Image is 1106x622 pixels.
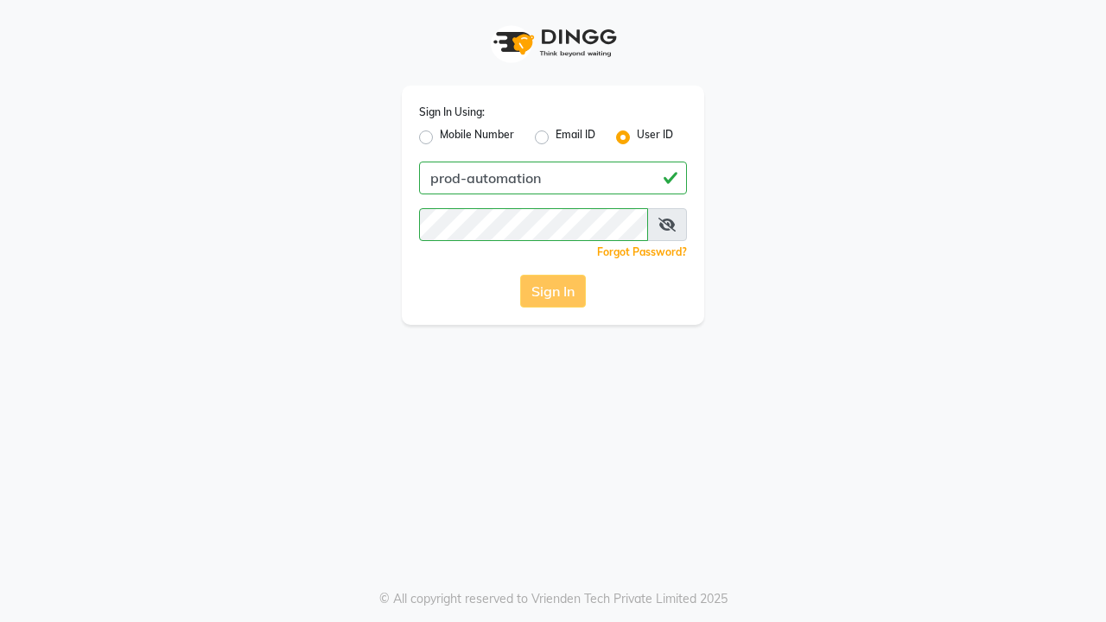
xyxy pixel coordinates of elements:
[637,127,673,148] label: User ID
[484,17,622,68] img: logo1.svg
[597,245,687,258] a: Forgot Password?
[440,127,514,148] label: Mobile Number
[419,105,485,120] label: Sign In Using:
[556,127,595,148] label: Email ID
[419,162,687,194] input: Username
[419,208,648,241] input: Username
